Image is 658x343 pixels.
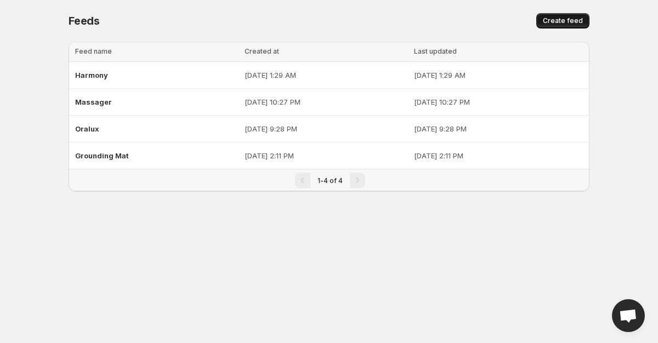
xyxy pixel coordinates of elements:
[245,47,279,55] span: Created at
[245,123,407,134] p: [DATE] 9:28 PM
[245,70,407,81] p: [DATE] 1:29 AM
[245,96,407,107] p: [DATE] 10:27 PM
[69,169,589,191] nav: Pagination
[75,71,108,79] span: Harmony
[612,299,645,332] a: Open chat
[75,98,112,106] span: Massager
[414,150,583,161] p: [DATE] 2:11 PM
[75,151,129,160] span: Grounding Mat
[245,150,407,161] p: [DATE] 2:11 PM
[414,70,583,81] p: [DATE] 1:29 AM
[543,16,583,25] span: Create feed
[317,176,343,185] span: 1-4 of 4
[536,13,589,28] button: Create feed
[414,47,457,55] span: Last updated
[414,96,583,107] p: [DATE] 10:27 PM
[414,123,583,134] p: [DATE] 9:28 PM
[75,124,99,133] span: Oralux
[75,47,112,55] span: Feed name
[69,14,100,27] span: Feeds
